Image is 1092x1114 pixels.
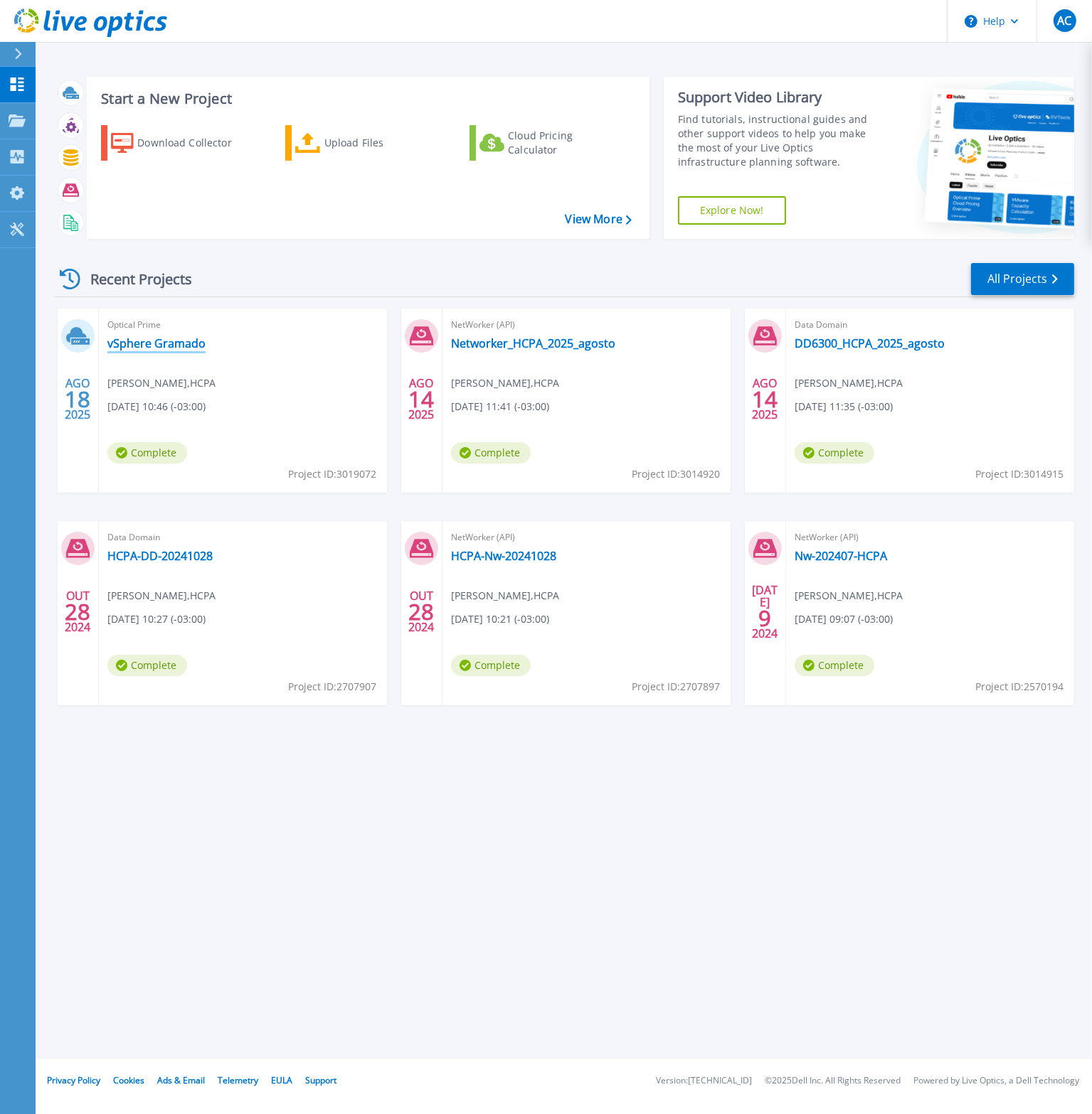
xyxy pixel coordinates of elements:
li: Version: [TECHNICAL_ID] [656,1076,752,1086]
a: Nw-202407-HCPA [795,549,887,563]
span: Complete [451,655,531,676]
a: Privacy Policy [47,1074,100,1086]
span: 18 [65,393,90,405]
span: [PERSON_NAME] , HCPA [795,588,903,604]
span: Complete [107,655,187,676]
span: 14 [752,393,778,405]
a: vSphere Gramado [107,336,206,350]
span: NetWorker (API) [451,530,722,545]
span: 9 [758,612,771,624]
li: Powered by Live Optics, a Dell Technology [913,1076,1079,1086]
div: OUT 2024 [64,586,91,638]
span: AC [1057,15,1071,26]
span: [PERSON_NAME] , HCPA [451,588,559,604]
span: Complete [107,442,187,464]
span: Complete [451,442,531,464]
span: Project ID: 3014915 [975,466,1064,482]
span: [PERSON_NAME] , HCPA [451,375,559,391]
span: Project ID: 3014920 [632,466,720,482]
a: Telemetry [218,1074,258,1086]
a: Explore Now! [678,196,786,225]
div: Cloud Pricing Calculator [508,129,622,157]
div: OUT 2024 [408,586,435,638]
span: Project ID: 3019072 [288,466,376,482]
span: Data Domain [795,317,1066,333]
a: DD6300_HCPA_2025_agosto [795,336,945,350]
a: View More [566,213,632,226]
span: 28 [65,606,90,618]
a: Cookies [113,1074,144,1086]
span: Project ID: 2707897 [632,679,720,695]
div: AGO 2025 [751,373,778,425]
span: [PERSON_NAME] , HCPA [107,375,216,391]
a: HCPA-Nw-20241028 [451,549,556,563]
div: [DATE] 2024 [751,586,778,638]
span: Complete [795,655,874,676]
span: [PERSON_NAME] , HCPA [795,375,903,391]
span: 14 [408,393,434,405]
a: EULA [271,1074,292,1086]
a: All Projects [971,263,1074,295]
div: AGO 2025 [64,373,91,425]
div: Support Video Library [678,88,884,107]
a: Ads & Email [157,1074,205,1086]
a: Support [305,1074,336,1086]
span: 28 [408,606,434,618]
span: Optical Prime [107,317,378,333]
a: Networker_HCPA_2025_agosto [451,336,615,350]
a: Download Collector [101,125,260,161]
span: [DATE] 10:21 (-03:00) [451,611,549,627]
span: NetWorker (API) [795,530,1066,545]
span: Project ID: 2570194 [975,679,1064,695]
li: © 2025 Dell Inc. All Rights Reserved [765,1076,901,1086]
div: Recent Projects [55,262,211,296]
div: AGO 2025 [408,373,435,425]
div: Find tutorials, instructional guides and other support videos to help you make the most of your L... [678,112,884,169]
div: Upload Files [324,129,438,157]
span: [DATE] 11:35 (-03:00) [795,399,893,414]
span: NetWorker (API) [451,317,722,333]
span: Project ID: 2707907 [288,679,376,695]
a: Upload Files [285,125,444,161]
span: [DATE] 09:07 (-03:00) [795,611,893,627]
h3: Start a New Project [101,91,631,107]
span: Complete [795,442,874,464]
span: Data Domain [107,530,378,545]
a: HCPA-DD-20241028 [107,549,213,563]
span: [DATE] 10:27 (-03:00) [107,611,206,627]
span: [DATE] 10:46 (-03:00) [107,399,206,414]
a: Cloud Pricing Calculator [470,125,628,161]
span: [DATE] 11:41 (-03:00) [451,399,549,414]
span: [PERSON_NAME] , HCPA [107,588,216,604]
div: Download Collector [137,129,251,157]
